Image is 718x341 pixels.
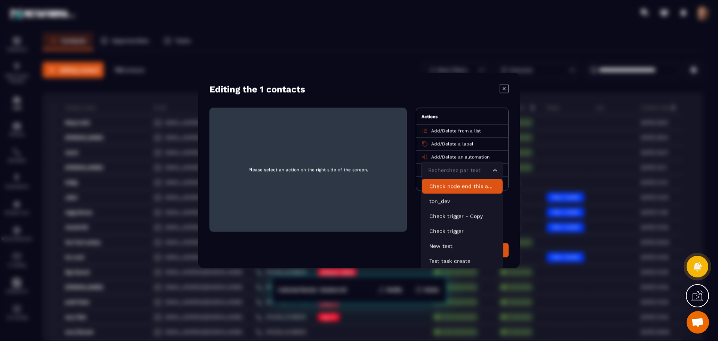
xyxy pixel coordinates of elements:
[215,114,401,226] span: Please select an action on the right side of the screen.
[442,128,481,133] span: Delete from a list
[421,114,438,119] span: Actions
[431,154,490,160] p: /
[687,311,709,334] div: Mở cuộc trò chuyện
[426,166,491,175] input: Search for option
[429,242,495,250] p: New test
[209,84,305,95] h4: Editing the 1 contacts
[429,182,495,190] p: Check node end this automation
[429,212,495,220] p: Check trigger - Copy
[431,154,440,160] span: Add
[431,141,440,147] span: Add
[421,162,503,179] div: Search for option
[442,154,490,160] span: Delete an automation
[429,257,495,265] p: Test task create
[431,128,481,134] p: /
[431,128,440,133] span: Add
[442,141,473,147] span: Delete a label
[431,141,473,147] p: /
[429,197,495,205] p: ton_dev
[429,227,495,235] p: Check trigger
